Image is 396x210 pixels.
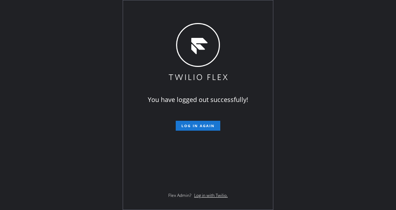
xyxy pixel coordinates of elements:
span: Flex Admin? [168,192,191,198]
span: Log in again [181,123,215,128]
a: Log in with Twilio. [194,192,228,198]
button: Log in again [176,121,220,131]
span: You have logged out successfully! [148,95,248,104]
